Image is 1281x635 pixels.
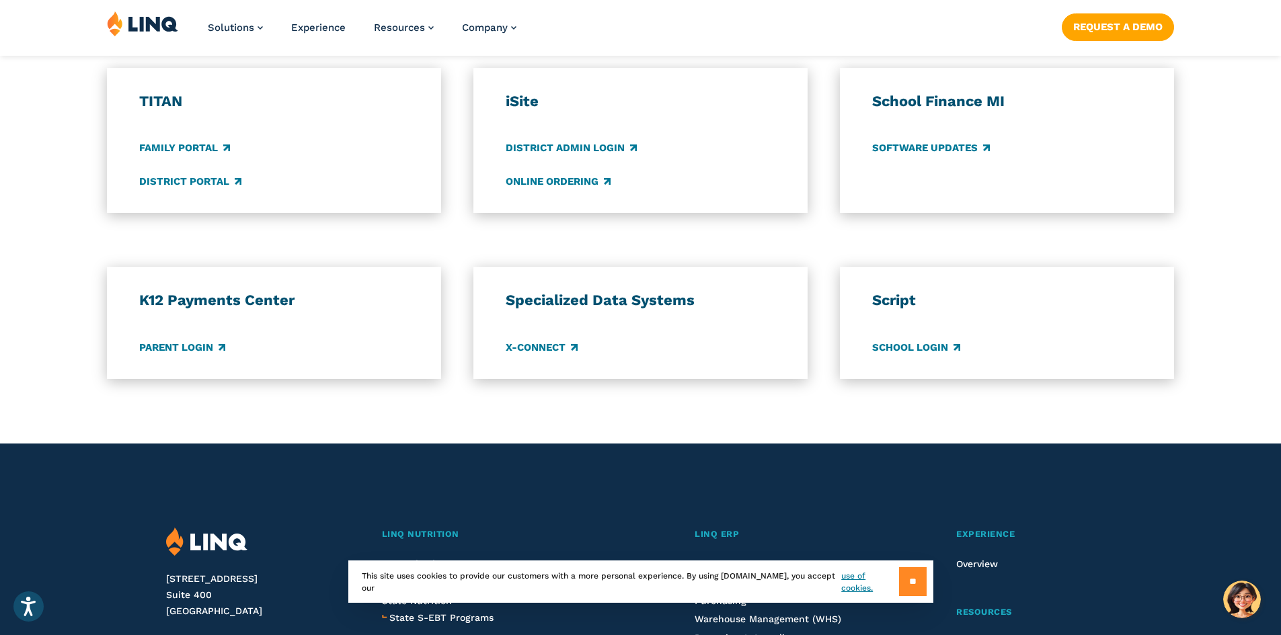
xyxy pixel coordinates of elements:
span: School Nutrition Suite [382,558,508,569]
a: Company [462,22,516,34]
a: Experience [291,22,346,34]
a: Solutions [208,22,263,34]
span: Experience [956,529,1015,539]
a: NEWSchool Nutrition Suite [382,558,508,569]
a: use of cookies. [841,570,898,594]
span: Solutions [208,22,254,34]
a: Resources [374,22,434,34]
h3: K12 Payments Center [139,291,410,310]
div: This site uses cookies to provide our customers with a more personal experience. By using [DOMAIN... [348,560,933,603]
address: [STREET_ADDRESS] Suite 400 [GEOGRAPHIC_DATA] [166,571,350,619]
a: Overview [956,558,998,569]
a: LINQ ERP [695,527,886,542]
a: Experience [956,527,1114,542]
a: School Login [872,340,960,355]
h3: Script [872,291,1142,310]
a: Finance & Accounting [695,558,797,569]
span: LINQ Nutrition [382,529,459,539]
span: Company [462,22,508,34]
img: LINQ | K‑12 Software [107,11,178,36]
a: District Admin Login [506,141,637,156]
nav: Button Navigation [1062,11,1174,40]
button: Hello, have a question? Let’s chat. [1223,581,1261,618]
h3: Specialized Data Systems [506,291,776,310]
h3: iSite [506,92,776,111]
a: Request a Demo [1062,13,1174,40]
nav: Primary Navigation [208,11,516,55]
h3: School Finance MI [872,92,1142,111]
a: Software Updates [872,141,990,156]
a: X-Connect [506,340,578,355]
a: LINQ Nutrition [382,527,625,542]
a: District Portal [139,174,241,189]
span: Resources [374,22,425,34]
a: Parent Login [139,340,225,355]
a: Family Portal [139,141,230,156]
a: Online Ordering [506,174,611,189]
img: LINQ | K‑12 Software [166,527,247,556]
span: NEW [382,558,404,569]
h3: TITAN [139,92,410,111]
span: LINQ ERP [695,529,739,539]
